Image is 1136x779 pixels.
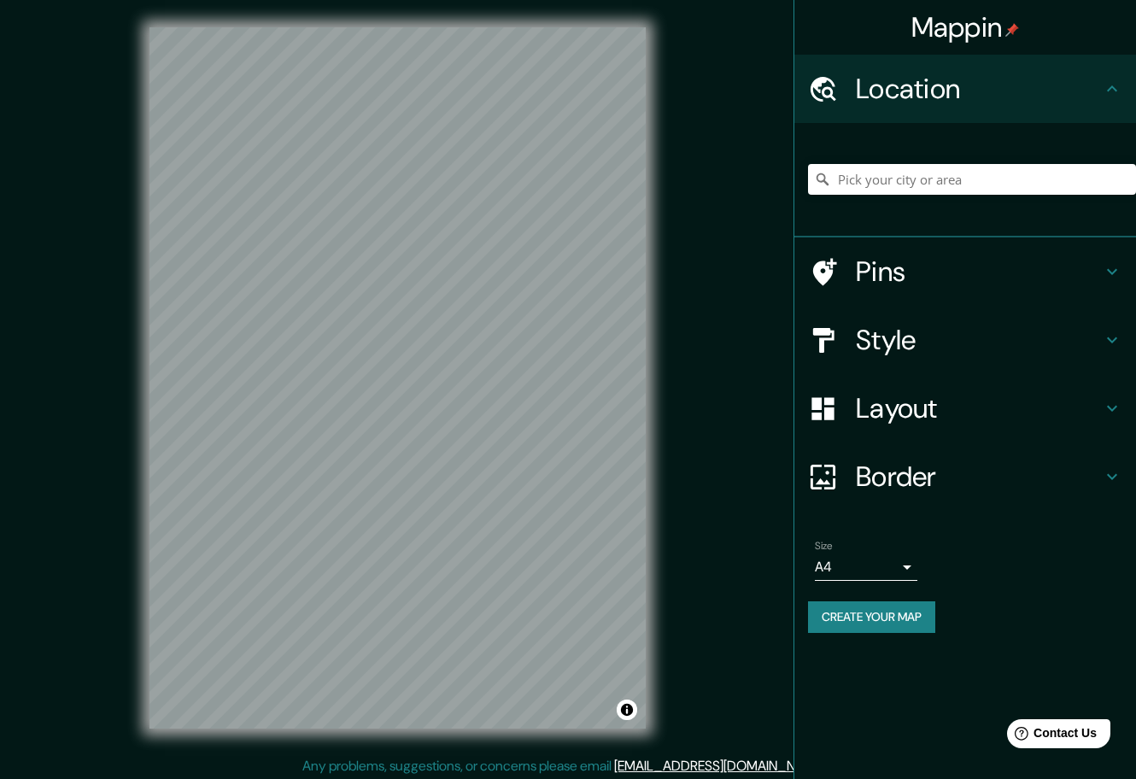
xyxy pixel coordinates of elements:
button: Create your map [808,601,935,633]
h4: Pins [856,255,1102,289]
div: Style [794,306,1136,374]
h4: Style [856,323,1102,357]
h4: Border [856,460,1102,494]
h4: Layout [856,391,1102,425]
div: Location [794,55,1136,123]
button: Toggle attribution [617,700,637,720]
iframe: Help widget launcher [984,712,1117,760]
div: Pins [794,237,1136,306]
a: [EMAIL_ADDRESS][DOMAIN_NAME] [614,757,825,775]
div: Layout [794,374,1136,442]
div: A4 [815,553,917,581]
label: Size [815,539,833,553]
h4: Location [856,72,1102,106]
input: Pick your city or area [808,164,1136,195]
p: Any problems, suggestions, or concerns please email . [302,756,828,776]
img: pin-icon.png [1005,23,1019,37]
canvas: Map [149,27,646,729]
div: Border [794,442,1136,511]
h4: Mappin [911,10,1020,44]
